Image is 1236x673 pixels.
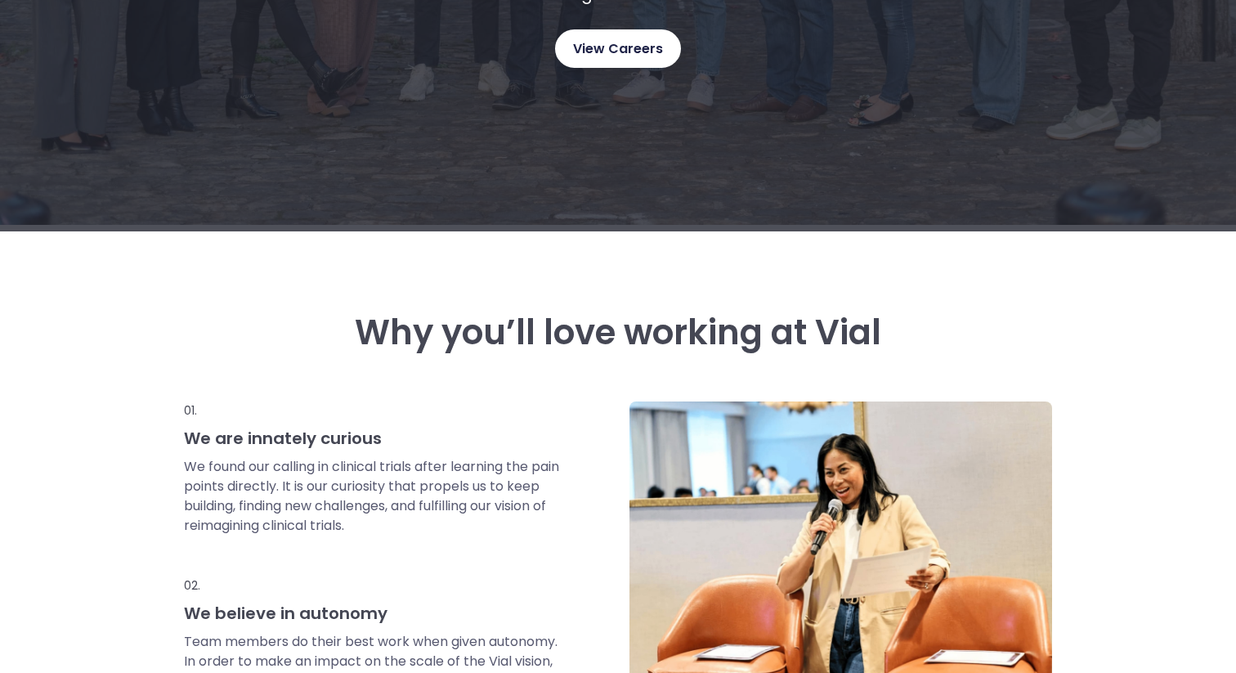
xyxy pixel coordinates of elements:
[184,577,562,594] p: 02.
[555,29,681,68] a: View Careers
[573,38,663,60] span: View Careers
[184,402,562,420] p: 01.
[184,313,1052,352] h3: Why you’ll love working at Vial
[184,603,562,624] h3: We believe in autonomy
[184,428,562,449] h3: We are innately curious
[184,457,562,536] p: We found our calling in clinical trials after learning the pain points directly. It is our curios...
